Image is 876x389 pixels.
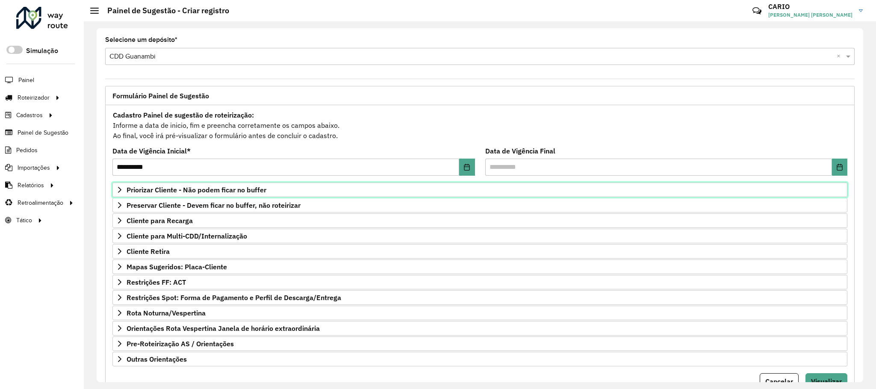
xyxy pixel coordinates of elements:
span: Painel [18,76,34,85]
span: Orientações Rota Vespertina Janela de horário extraordinária [127,325,320,332]
h2: Painel de Sugestão - Criar registro [99,6,229,15]
button: Choose Date [832,159,847,176]
a: Cliente para Multi-CDD/Internalização [112,229,847,243]
span: Pre-Roteirização AS / Orientações [127,340,234,347]
span: Restrições FF: ACT [127,279,186,286]
a: Restrições Spot: Forma de Pagamento e Perfil de Descarga/Entrega [112,290,847,305]
span: Cancelar [765,377,793,386]
a: Orientações Rota Vespertina Janela de horário extraordinária [112,321,847,336]
a: Rota Noturna/Vespertina [112,306,847,320]
span: Rota Noturna/Vespertina [127,309,206,316]
label: Selecione um depósito [105,35,177,45]
a: Contato Rápido [748,2,766,20]
span: Preservar Cliente - Devem ficar no buffer, não roteirizar [127,202,301,209]
span: Priorizar Cliente - Não podem ficar no buffer [127,186,266,193]
span: Formulário Painel de Sugestão [112,92,209,99]
label: Simulação [26,46,58,56]
button: Choose Date [459,159,475,176]
a: Cliente Retira [112,244,847,259]
span: Pedidos [16,146,38,155]
a: Priorizar Cliente - Não podem ficar no buffer [112,183,847,197]
a: Outras Orientações [112,352,847,366]
span: Mapas Sugeridos: Placa-Cliente [127,263,227,270]
a: Mapas Sugeridos: Placa-Cliente [112,259,847,274]
strong: Cadastro Painel de sugestão de roteirização: [113,111,254,119]
div: Informe a data de inicio, fim e preencha corretamente os campos abaixo. Ao final, você irá pré-vi... [112,109,847,141]
span: Roteirizador [18,93,50,102]
span: Visualizar [811,377,842,386]
span: Clear all [837,51,844,62]
span: Importações [18,163,50,172]
span: Painel de Sugestão [18,128,68,137]
span: [PERSON_NAME] [PERSON_NAME] [768,11,852,19]
a: Pre-Roteirização AS / Orientações [112,336,847,351]
a: Preservar Cliente - Devem ficar no buffer, não roteirizar [112,198,847,212]
span: Restrições Spot: Forma de Pagamento e Perfil de Descarga/Entrega [127,294,341,301]
span: Retroalimentação [18,198,63,207]
span: Cadastros [16,111,43,120]
h3: CARIO [768,3,852,11]
a: Cliente para Recarga [112,213,847,228]
span: Cliente para Multi-CDD/Internalização [127,233,247,239]
span: Outras Orientações [127,356,187,362]
span: Cliente Retira [127,248,170,255]
a: Restrições FF: ACT [112,275,847,289]
label: Data de Vigência Inicial [112,146,191,156]
span: Relatórios [18,181,44,190]
label: Data de Vigência Final [485,146,555,156]
span: Cliente para Recarga [127,217,193,224]
span: Tático [16,216,32,225]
